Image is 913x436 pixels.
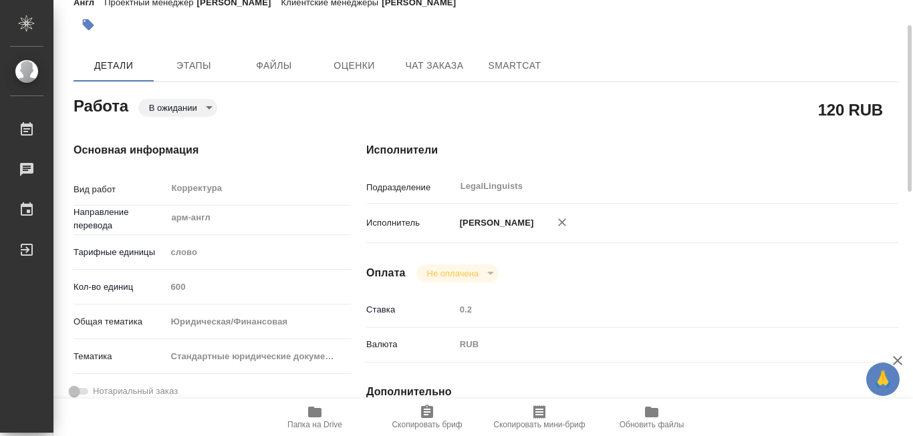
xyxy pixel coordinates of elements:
[74,206,166,232] p: Направление перевода
[259,399,371,436] button: Папка на Drive
[74,10,103,39] button: Добавить тэг
[366,265,406,281] h4: Оплата
[596,399,708,436] button: Обновить файлы
[145,102,201,114] button: В ожидании
[483,399,596,436] button: Скопировать мини-бриф
[74,280,166,294] p: Кол-во единиц
[166,310,351,333] div: Юридическая/Финансовая
[455,333,854,356] div: RUB
[818,98,883,121] h2: 120 RUB
[166,277,351,296] input: Пустое поле
[416,264,499,282] div: В ожидании
[366,303,455,316] p: Ставка
[82,57,146,74] span: Детали
[322,57,386,74] span: Оценки
[402,57,467,74] span: Чат заказа
[166,345,351,368] div: Стандартные юридические документы, договоры, уставы
[547,208,577,237] button: Удалить исполнителя
[371,399,483,436] button: Скопировать бриф
[74,315,166,329] p: Общая тематика
[162,57,226,74] span: Этапы
[872,365,894,393] span: 🙏
[74,93,128,117] h2: Работа
[166,241,351,264] div: слово
[366,181,455,194] p: Подразделение
[366,384,898,400] h4: Дополнительно
[392,420,462,429] span: Скопировать бриф
[620,420,684,429] span: Обновить файлы
[74,350,166,363] p: Тематика
[483,57,547,74] span: SmartCat
[74,142,313,158] h4: Основная информация
[366,338,455,351] p: Валюта
[74,183,166,196] p: Вид работ
[423,268,483,279] button: Не оплачена
[866,363,900,396] button: 🙏
[366,142,898,158] h4: Исполнители
[138,99,217,117] div: В ожидании
[455,300,854,319] input: Пустое поле
[455,216,534,230] p: [PERSON_NAME]
[93,385,178,398] span: Нотариальный заказ
[366,216,455,230] p: Исполнитель
[493,420,585,429] span: Скопировать мини-бриф
[287,420,342,429] span: Папка на Drive
[74,246,166,259] p: Тарифные единицы
[242,57,306,74] span: Файлы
